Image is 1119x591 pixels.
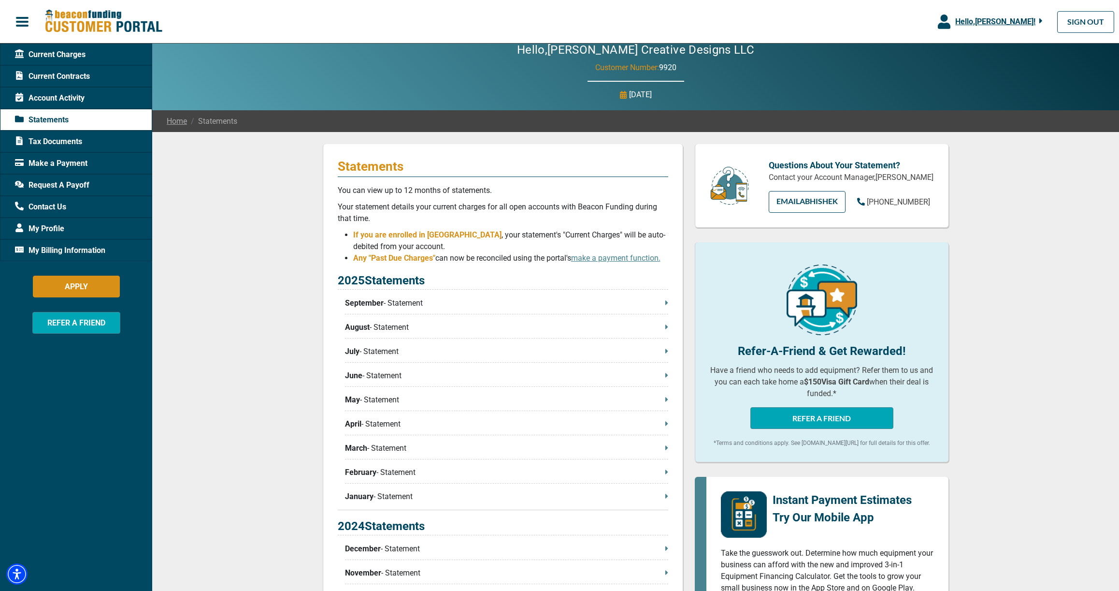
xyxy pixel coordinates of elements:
[338,517,668,535] p: 2024 Statements
[345,443,668,454] p: - Statement
[659,63,676,72] span: 9920
[345,491,668,502] p: - Statement
[345,467,376,478] span: February
[345,567,381,579] span: November
[345,418,361,430] span: April
[345,543,668,555] p: - Statement
[15,223,64,235] span: My Profile
[338,201,668,224] p: Your statement details your current charges for all open accounts with Beacon Funding during that...
[6,563,28,585] div: Accessibility Menu
[1057,11,1114,33] a: SIGN OUT
[15,136,82,148] span: Tax Documents
[345,370,668,382] p: - Statement
[857,196,930,208] a: [PHONE_NUMBER]
[345,418,668,430] p: - Statement
[345,543,381,555] span: December
[629,89,652,101] p: [DATE]
[769,159,934,172] p: Questions About Your Statement?
[721,491,767,538] img: mobile-app-logo.png
[345,443,367,454] span: March
[488,43,783,57] h2: Hello, [PERSON_NAME] Creative Designs LLC
[15,92,85,104] span: Account Activity
[33,276,120,297] button: APPLY
[804,377,869,386] b: $150 Visa Gift Card
[571,253,660,263] a: make a payment function.
[15,201,66,213] span: Contact Us
[167,116,187,127] a: Home
[710,342,934,360] p: Refer-A-Friend & Get Rewarded!
[345,322,668,333] p: - Statement
[345,491,373,502] span: January
[867,197,930,207] span: [PHONE_NUMBER]
[353,253,435,263] span: Any "Past Due Charges"
[769,172,934,183] p: Contact your Account Manager, [PERSON_NAME]
[773,491,912,509] p: Instant Payment Estimates
[32,312,120,334] button: REFER A FRIEND
[15,71,90,82] span: Current Contracts
[345,370,362,382] span: June
[345,467,668,478] p: - Statement
[710,365,934,399] p: Have a friend who needs to add equipment? Refer them to us and you can each take home a when thei...
[15,245,105,256] span: My Billing Information
[187,116,237,127] span: Statements
[15,49,86,60] span: Current Charges
[353,230,502,239] span: If you are enrolled in [GEOGRAPHIC_DATA]
[338,159,668,174] p: Statements
[15,114,69,126] span: Statements
[345,346,668,357] p: - Statement
[345,297,384,309] span: September
[769,191,846,213] a: EMAILAbhishek
[345,346,359,357] span: July
[955,17,1035,26] span: Hello, [PERSON_NAME] !
[345,567,668,579] p: - Statement
[435,253,660,263] span: can now be reconciled using the portal's
[345,297,668,309] p: - Statement
[345,394,668,406] p: - Statement
[708,166,751,206] img: customer-service.png
[44,9,162,34] img: Beacon Funding Customer Portal Logo
[345,394,360,406] span: May
[345,322,370,333] span: August
[15,179,89,191] span: Request A Payoff
[595,63,659,72] span: Customer Number:
[710,439,934,447] p: *Terms and conditions apply. See [DOMAIN_NAME][URL] for full details for this offer.
[750,407,893,429] button: REFER A FRIEND
[15,158,87,169] span: Make a Payment
[353,230,665,251] span: , your statement's "Current Charges" will be auto-debited from your account.
[787,265,857,335] img: refer-a-friend-icon.png
[338,185,668,196] p: You can view up to 12 months of statements.
[338,272,668,290] p: 2025 Statements
[773,509,912,526] p: Try Our Mobile App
